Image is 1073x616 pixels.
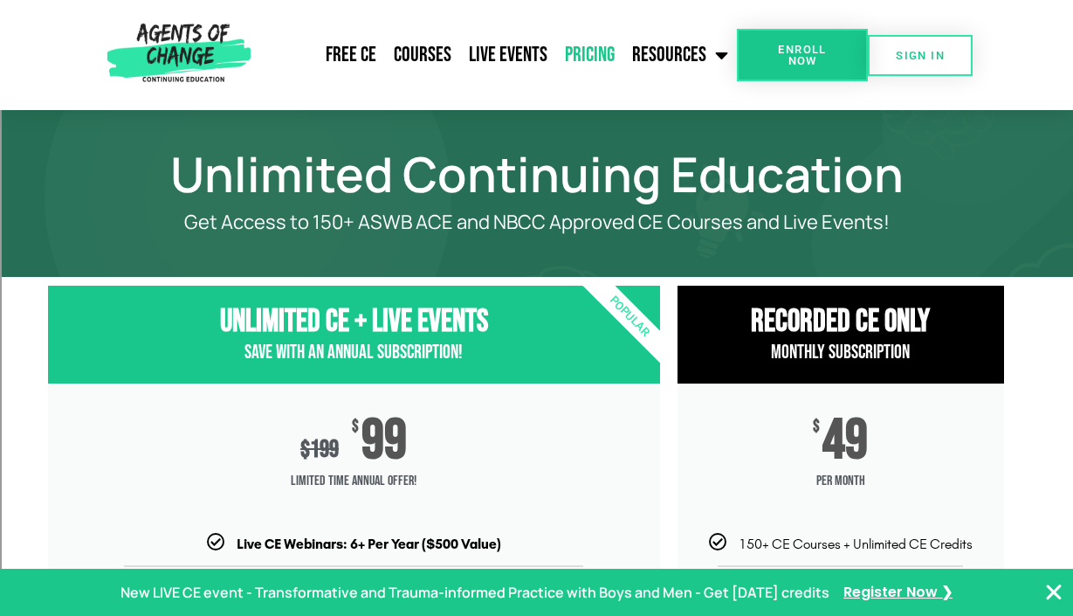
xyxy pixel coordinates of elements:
a: Enroll Now [737,29,868,81]
a: Pricing [556,33,623,77]
nav: Menu [258,33,737,77]
a: Courses [385,33,460,77]
a: Free CE [317,33,385,77]
p: New LIVE CE event - Transformative and Trauma-informed Practice with Boys and Men - Get [DATE] cr... [120,580,829,606]
span: SIGN IN [896,50,945,61]
a: SIGN IN [868,35,973,76]
a: Live Events [460,33,556,77]
button: Close Banner [1043,582,1064,603]
div: Popular [528,216,730,418]
a: Resources [623,33,737,77]
a: Register Now ❯ [843,580,953,606]
span: Enroll Now [765,44,840,66]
